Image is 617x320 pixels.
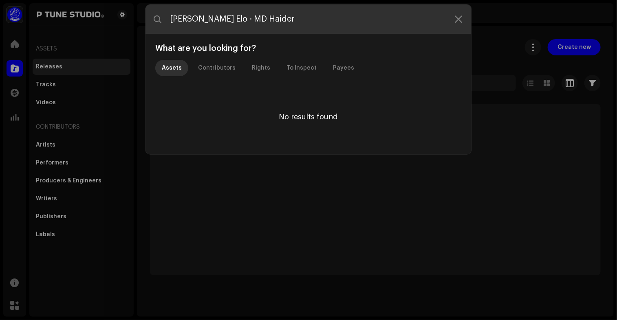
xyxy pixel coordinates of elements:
div: Payees [333,60,354,76]
div: To Inspect [286,60,317,76]
div: Assets [162,60,182,76]
input: Search [145,4,472,34]
div: Contributors [198,60,236,76]
div: What are you looking for? [152,44,465,53]
span: No results found [279,114,338,120]
div: Rights [252,60,270,76]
